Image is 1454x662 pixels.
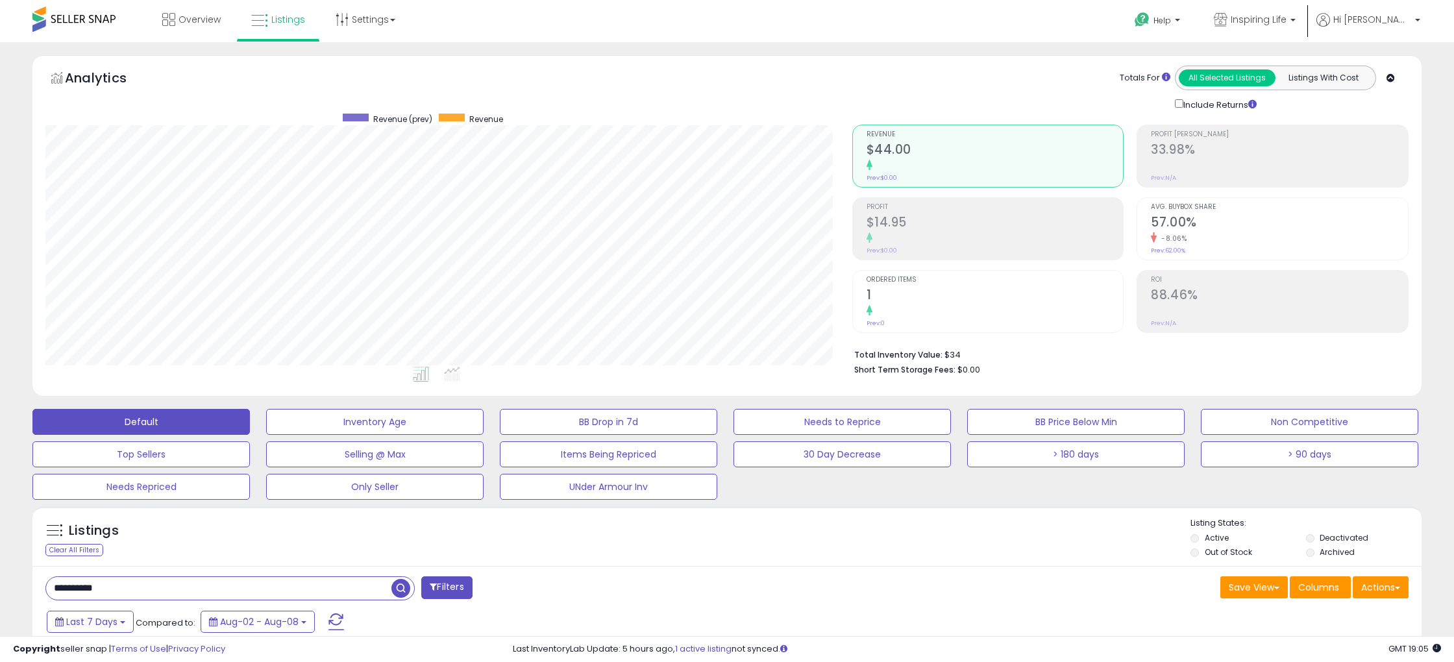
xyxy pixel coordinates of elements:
[1388,643,1441,655] span: 2025-08-17 19:05 GMT
[1179,69,1275,86] button: All Selected Listings
[201,611,315,633] button: Aug-02 - Aug-08
[1151,319,1176,327] small: Prev: N/A
[266,409,484,435] button: Inventory Age
[1157,234,1187,243] small: -8.06%
[32,474,250,500] button: Needs Repriced
[32,409,250,435] button: Default
[1190,517,1422,530] p: Listing States:
[1298,581,1339,594] span: Columns
[500,441,717,467] button: Items Being Repriced
[733,409,951,435] button: Needs to Reprice
[136,617,195,629] span: Compared to:
[45,544,103,556] div: Clear All Filters
[266,441,484,467] button: Selling @ Max
[1201,441,1418,467] button: > 90 days
[111,643,166,655] a: Terms of Use
[957,363,980,376] span: $0.00
[867,288,1124,305] h2: 1
[1353,576,1409,598] button: Actions
[1320,546,1355,558] label: Archived
[867,174,897,182] small: Prev: $0.00
[1151,142,1408,160] h2: 33.98%
[373,114,432,125] span: Revenue (prev)
[1205,546,1252,558] label: Out of Stock
[1316,13,1420,42] a: Hi [PERSON_NAME]
[168,643,225,655] a: Privacy Policy
[854,349,943,360] b: Total Inventory Value:
[1290,576,1351,598] button: Columns
[1151,276,1408,284] span: ROI
[1151,215,1408,232] h2: 57.00%
[1231,13,1287,26] span: Inspiring Life
[1205,532,1229,543] label: Active
[1320,532,1368,543] label: Deactivated
[1165,97,1272,112] div: Include Returns
[32,441,250,467] button: Top Sellers
[867,215,1124,232] h2: $14.95
[179,13,221,26] span: Overview
[500,474,717,500] button: UNder Armour Inv
[1153,15,1171,26] span: Help
[1124,2,1193,42] a: Help
[500,409,717,435] button: BB Drop in 7d
[47,611,134,633] button: Last 7 Days
[867,276,1124,284] span: Ordered Items
[513,643,1441,656] div: Last InventoryLab Update: 5 hours ago, not synced.
[65,69,152,90] h5: Analytics
[13,643,225,656] div: seller snap | |
[1151,204,1408,211] span: Avg. Buybox Share
[733,441,951,467] button: 30 Day Decrease
[867,204,1124,211] span: Profit
[13,643,60,655] strong: Copyright
[867,142,1124,160] h2: $44.00
[1333,13,1411,26] span: Hi [PERSON_NAME]
[967,441,1185,467] button: > 180 days
[1120,72,1170,84] div: Totals For
[220,615,299,628] span: Aug-02 - Aug-08
[1220,576,1288,598] button: Save View
[867,319,885,327] small: Prev: 0
[854,346,1399,362] li: $34
[967,409,1185,435] button: BB Price Below Min
[675,643,732,655] a: 1 active listing
[867,247,897,254] small: Prev: $0.00
[1151,174,1176,182] small: Prev: N/A
[271,13,305,26] span: Listings
[69,522,119,540] h5: Listings
[421,576,472,599] button: Filters
[469,114,503,125] span: Revenue
[854,364,955,375] b: Short Term Storage Fees:
[1201,409,1418,435] button: Non Competitive
[1275,69,1372,86] button: Listings With Cost
[1151,131,1408,138] span: Profit [PERSON_NAME]
[66,615,117,628] span: Last 7 Days
[1134,12,1150,28] i: Get Help
[266,474,484,500] button: Only Seller
[1151,288,1408,305] h2: 88.46%
[1151,247,1185,254] small: Prev: 62.00%
[867,131,1124,138] span: Revenue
